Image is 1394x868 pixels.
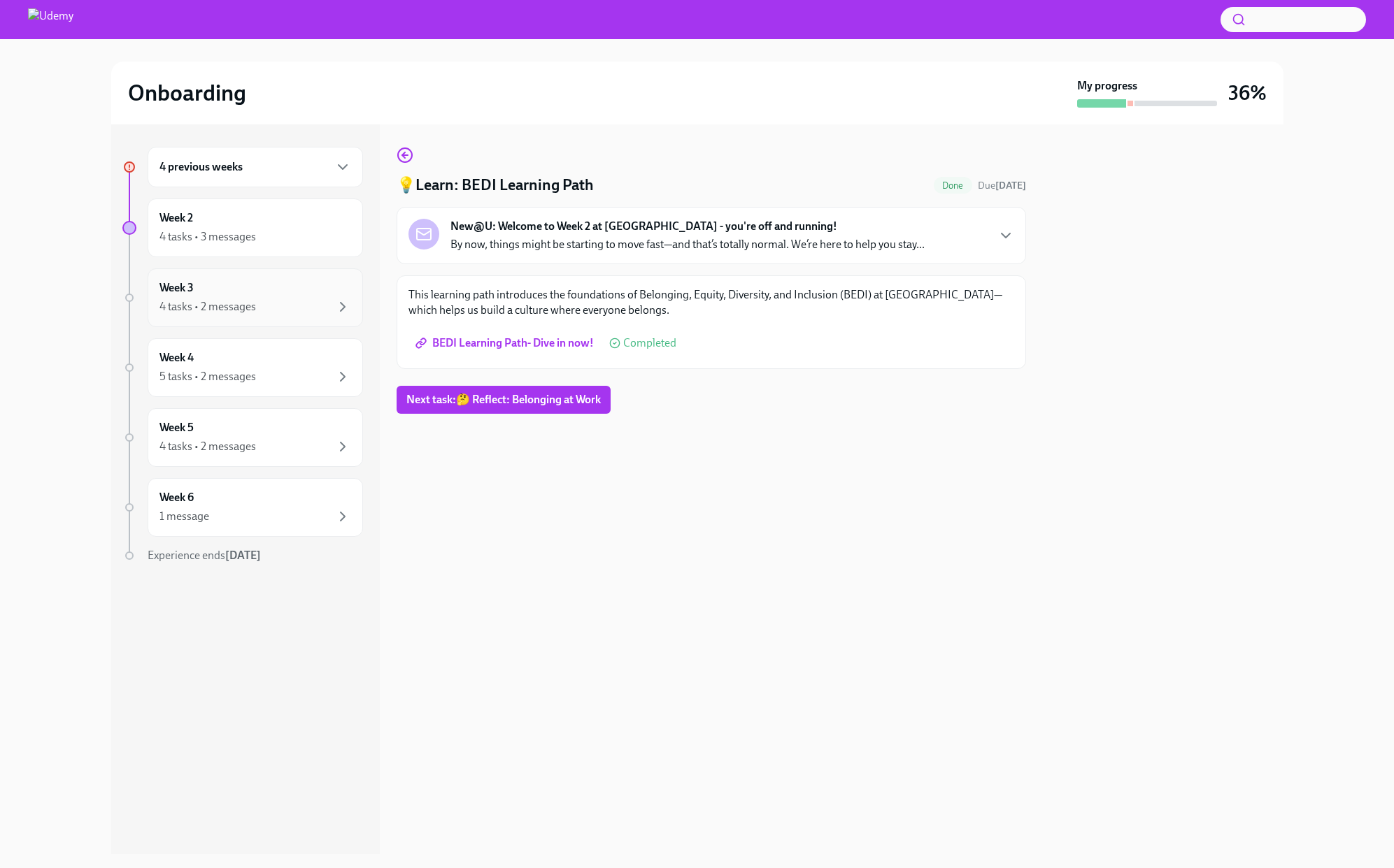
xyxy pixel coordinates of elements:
[159,159,243,175] h6: 4 previous weeks
[1228,80,1267,106] h3: 36%
[28,8,73,31] img: Udemy
[159,369,256,384] div: 5 tasks • 2 messages
[159,299,256,314] div: 4 tasks • 2 messages
[122,478,363,537] a: Week 61 message
[148,549,261,562] span: Experience ends
[159,439,256,454] div: 4 tasks • 2 messages
[128,79,246,107] h2: Onboarding
[406,393,601,407] span: Next task : 🤔 Reflect: Belonging at Work
[623,338,676,349] span: Completed
[159,229,256,245] div: 4 tasks • 3 messages
[159,210,193,226] h6: Week 2
[397,386,611,414] button: Next task:🤔 Reflect: Belonging at Work
[122,408,363,467] a: Week 54 tasks • 2 messages
[159,490,194,505] h6: Week 6
[148,147,363,187] div: 4 previous weeks
[934,180,972,191] span: Done
[122,268,363,327] a: Week 34 tasks • 2 messages
[159,420,194,435] h6: Week 5
[397,175,594,196] h4: 💡Learn: BEDI Learning Path
[450,219,837,234] strong: New@U: Welcome to Week 2 at [GEOGRAPHIC_DATA] - you're off and running!
[450,237,925,252] p: By now, things might be starting to move fast—and that’s totally normal. We’re here to help you s...
[159,509,209,524] div: 1 message
[418,336,594,350] span: BEDI Learning Path- Dive in now!
[408,287,1014,318] p: This learning path introduces the foundations of Belonging, Equity, Diversity, and Inclusion (BED...
[978,179,1026,192] span: September 27th, 2025 09:00
[122,198,363,257] a: Week 24 tasks • 3 messages
[995,180,1026,191] strong: [DATE]
[159,350,194,366] h6: Week 4
[978,180,1026,191] span: Due
[1077,78,1137,94] strong: My progress
[159,280,194,296] h6: Week 3
[408,329,604,357] a: BEDI Learning Path- Dive in now!
[122,338,363,397] a: Week 45 tasks • 2 messages
[225,549,261,562] strong: [DATE]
